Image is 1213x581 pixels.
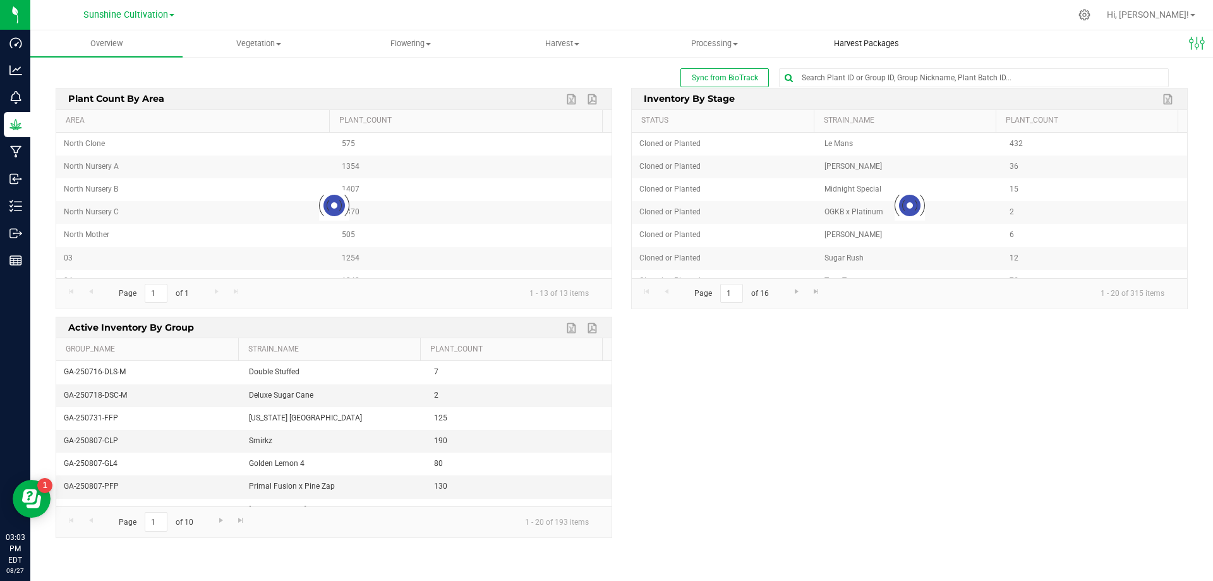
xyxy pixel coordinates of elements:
td: Smirkz [241,430,426,453]
inline-svg: Manufacturing [9,145,22,158]
a: Overview [30,30,183,57]
a: Export to Excel [563,320,582,336]
td: GA-250807-CLP [56,430,241,453]
span: Page of 1 [108,284,199,303]
span: Flowering [335,38,486,49]
a: Go to the last page [807,284,826,301]
div: Manage settings [1077,9,1092,21]
a: Export to PDF [584,91,603,107]
a: Flowering [334,30,486,57]
inline-svg: Grow [9,118,22,131]
a: plant_count [1006,116,1173,126]
input: 1 [145,284,167,303]
td: Double Stuffed [241,361,426,384]
span: Page of 16 [684,284,779,303]
span: Page of 10 [108,512,203,532]
input: 1 [720,284,743,303]
td: [PERSON_NAME] Grapes [241,499,426,522]
inline-svg: Reports [9,254,22,267]
td: 80 [426,453,612,475]
a: Vegetation [183,30,335,57]
input: 1 [145,512,167,532]
span: Harvest [487,38,638,49]
p: 08/27 [6,566,25,575]
span: 1 - 13 of 13 items [519,284,599,303]
button: Sync from BioTrack [680,68,769,87]
span: Processing [639,38,790,49]
td: GA-250718-DSC-M [56,384,241,407]
span: Overview [73,38,140,49]
a: strain_name [248,345,415,355]
p: 03:03 PM EDT [6,532,25,566]
td: GA-250716-DLS-M [56,361,241,384]
td: GA-250807-GL4 [56,453,241,475]
td: Primal Fusion x Pine Zap [241,475,426,498]
span: 1 - 20 of 315 items [1090,284,1174,303]
a: Processing [639,30,791,57]
td: GA-250807-PFP [56,475,241,498]
a: Harvest Packages [790,30,943,57]
td: [US_STATE] [GEOGRAPHIC_DATA] [241,407,426,430]
a: plant_count [430,345,597,355]
inline-svg: Outbound [9,227,22,240]
td: 2 [426,384,612,407]
span: Hi, [PERSON_NAME]! [1107,9,1189,20]
span: Sunshine Cultivation [83,9,168,20]
inline-svg: Dashboard [9,37,22,49]
td: 7 [426,361,612,384]
a: Export to Excel [1159,91,1178,107]
input: Search Plant ID or Group ID, Group Nickname, Plant Batch ID... [780,69,1168,87]
a: Export to PDF [584,320,603,336]
a: Go to the next page [787,284,806,301]
span: 1 - 20 of 193 items [515,512,599,531]
inline-svg: Monitoring [9,91,22,104]
a: Go to the last page [232,512,250,529]
inline-svg: Inbound [9,173,22,185]
inline-svg: Inventory [9,200,22,212]
td: 130 [426,475,612,498]
td: Deluxe Sugar Cane [241,384,426,407]
a: Export to Excel [563,91,582,107]
a: Group_Name [66,345,233,355]
iframe: Resource center unread badge [37,478,52,493]
span: Active Inventory by Group [65,317,198,337]
td: 125 [426,407,612,430]
a: Harvest [486,30,639,57]
a: Plant_Count [339,116,597,126]
span: Plant Count By Area [65,89,168,108]
td: 200 [426,499,612,522]
td: GA-250731-FFP [56,407,241,430]
td: GA-250807-T17 [56,499,241,522]
a: Area [66,116,324,126]
a: strain_name [824,116,991,126]
span: Inventory by Stage [641,89,739,108]
a: Status [641,116,809,126]
inline-svg: Analytics [9,64,22,76]
span: Sync from BioTrack [692,73,758,82]
td: Golden Lemon 4 [241,453,426,475]
iframe: Resource center [13,480,51,518]
td: 190 [426,430,612,453]
a: Go to the next page [212,512,230,529]
span: Vegetation [183,38,334,49]
span: Harvest Packages [817,38,916,49]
